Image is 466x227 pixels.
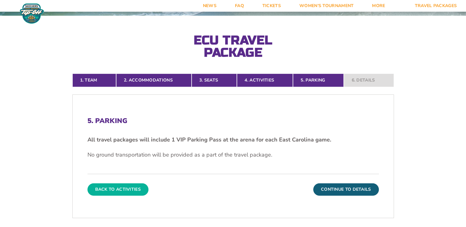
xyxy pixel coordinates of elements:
a: 3. Seats [192,74,237,87]
img: Fort Myers Tip-Off [18,3,45,24]
a: 4. Activities [237,74,293,87]
a: 1. Team [72,74,116,87]
h2: 5. Parking [87,117,379,125]
a: 2. Accommodations [116,74,192,87]
button: Back To Activities [87,183,148,196]
h2: ECU Travel Package [165,34,301,59]
p: No ground transportation will be provided as a part of the travel package. [87,151,379,159]
strong: All travel packages will include 1 VIP Parking Pass at the arena for each East Carolina game. [87,136,331,143]
button: Continue To Details [313,183,379,196]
